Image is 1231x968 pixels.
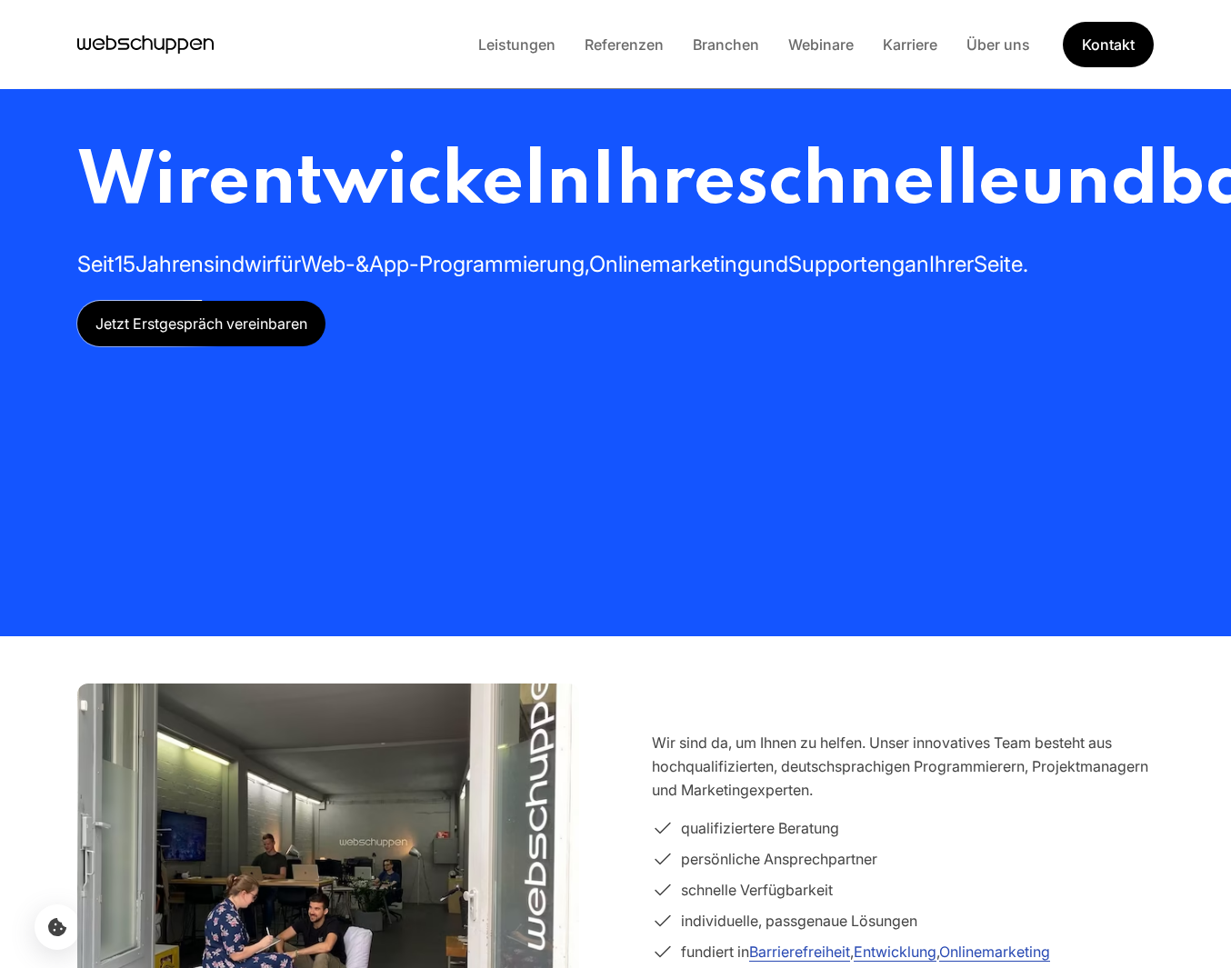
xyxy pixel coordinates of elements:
span: Seit [77,251,115,277]
a: Barrierefreiheit [749,943,850,961]
span: sind [204,251,245,277]
span: fundiert in , , [681,940,1050,963]
span: individuelle, passgenaue Lösungen [681,909,917,933]
a: Leistungen [464,35,570,54]
span: & [355,251,369,277]
a: Über uns [952,35,1045,54]
span: qualifiziertere Beratung [681,816,839,840]
span: Ihrer [929,251,974,277]
span: und [750,251,788,277]
button: Cookie-Einstellungen öffnen [35,904,80,950]
span: Jahren [135,251,204,277]
a: Get Started [1063,22,1154,67]
span: Seite. [974,251,1028,277]
span: schnelle [736,146,1020,220]
span: App-Programmierung, [369,251,589,277]
span: schnelle Verfügbarkeit [681,878,833,902]
a: Entwicklung [854,943,936,961]
span: Support [788,251,867,277]
span: Wir [77,146,208,220]
a: Referenzen [570,35,678,54]
span: persönliche Ansprechpartner [681,847,877,871]
a: Branchen [678,35,774,54]
a: Karriere [868,35,952,54]
span: 15 [115,251,135,277]
span: Ihre [591,146,736,220]
p: Wir sind da, um Ihnen zu helfen. Unser innovatives Team besteht aus hochqualifizierten, deutschsp... [652,731,1154,802]
a: Onlinemarketing [939,943,1050,961]
span: eng [867,251,905,277]
span: Onlinemarketing [589,251,750,277]
span: und [1020,146,1157,220]
span: für [274,251,301,277]
a: Hauptseite besuchen [77,31,214,58]
span: an [905,251,929,277]
a: Jetzt Erstgespräch vereinbaren [77,301,325,346]
span: wir [245,251,274,277]
span: Web- [301,251,355,277]
a: Webinare [774,35,868,54]
span: entwickeln [208,146,591,220]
